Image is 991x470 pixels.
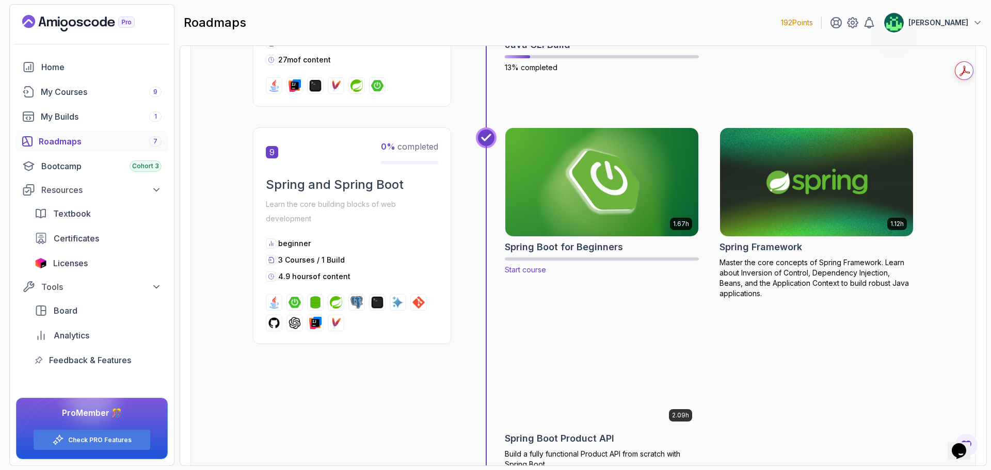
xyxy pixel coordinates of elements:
img: maven logo [330,79,342,92]
p: 2.09h [672,411,689,419]
span: 1 [154,112,157,121]
img: maven logo [330,317,342,329]
img: jetbrains icon [35,258,47,268]
p: 1.12h [890,220,904,228]
div: My Builds [41,110,162,123]
div: Roadmaps [39,135,162,148]
span: / 1 Build [317,255,345,264]
p: 192 Points [781,18,813,28]
a: Spring Boot for Beginners card1.67hSpring Boot for BeginnersStart course [505,127,699,275]
span: 9 [153,88,157,96]
button: Check PRO Features [33,429,151,450]
img: spring-boot logo [371,79,383,92]
a: licenses [28,253,168,273]
a: board [28,300,168,321]
h2: Spring Framework [720,240,802,254]
span: completed [381,141,438,152]
a: roadmaps [16,131,168,152]
button: Resources [16,181,168,199]
p: Build a fully functional Product API from scratch with Spring Boot. [505,449,699,469]
p: [PERSON_NAME] [908,18,968,28]
button: user profile image[PERSON_NAME] [884,12,983,33]
span: Board [54,304,77,317]
img: terminal logo [371,296,383,309]
img: ai logo [392,296,404,309]
span: Feedback & Features [49,354,131,366]
p: 1.67h [673,220,689,228]
p: Learn the core building blocks of web development [266,197,438,226]
img: intellij logo [289,79,301,92]
span: 13% completed [505,63,557,72]
div: Home [41,61,162,73]
img: spring logo [350,79,363,92]
a: Spring Framework card1.12hSpring FrameworkMaster the core concepts of Spring Framework. Learn abo... [720,127,914,299]
img: Spring Boot Product API card [505,320,698,428]
span: Analytics [54,329,89,342]
p: beginner [278,238,311,249]
div: Tools [41,281,162,293]
h2: roadmaps [184,14,246,31]
img: Spring Boot for Beginners card [501,125,704,239]
span: 9 [266,146,278,158]
span: 3 Courses [278,255,315,264]
p: Master the core concepts of Spring Framework. Learn about Inversion of Control, Dependency Inject... [720,257,914,299]
div: My Courses [41,86,162,98]
a: Check PRO Features [68,436,132,444]
a: courses [16,82,168,102]
span: Textbook [53,207,91,220]
img: postgres logo [350,296,363,309]
h2: Spring Boot Product API [505,431,614,446]
span: Certificates [54,232,99,245]
a: builds [16,106,168,127]
a: certificates [28,228,168,249]
button: Tools [16,278,168,296]
p: 27m of content [278,55,331,65]
a: analytics [28,325,168,346]
img: spring-data-jpa logo [309,296,322,309]
a: Spring Boot Product API card2.09hSpring Boot Product APIBuild a fully functional Product API from... [505,319,699,470]
span: Cohort 3 [132,162,159,170]
span: 0 % [381,141,395,152]
div: Resources [41,184,162,196]
img: spring logo [330,296,342,309]
img: intellij logo [309,317,322,329]
img: chatgpt logo [289,317,301,329]
img: terminal logo [309,79,322,92]
div: Bootcamp [41,160,162,172]
iframe: chat widget [948,429,981,460]
p: 4.9 hours of content [278,271,350,282]
span: Start course [505,265,546,274]
img: Spring Framework card [720,128,913,236]
img: java logo [268,79,280,92]
a: feedback [28,350,168,370]
img: java logo [268,296,280,309]
a: home [16,57,168,77]
img: spring-boot logo [289,296,301,309]
h2: Spring and Spring Boot [266,176,438,193]
span: Licenses [53,257,88,269]
a: textbook [28,203,168,224]
img: user profile image [884,13,904,33]
img: github logo [268,317,280,329]
a: bootcamp [16,156,168,176]
h2: Spring Boot for Beginners [505,240,623,254]
a: Landing page [22,15,158,31]
img: git logo [412,296,425,309]
span: 7 [153,137,157,145]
